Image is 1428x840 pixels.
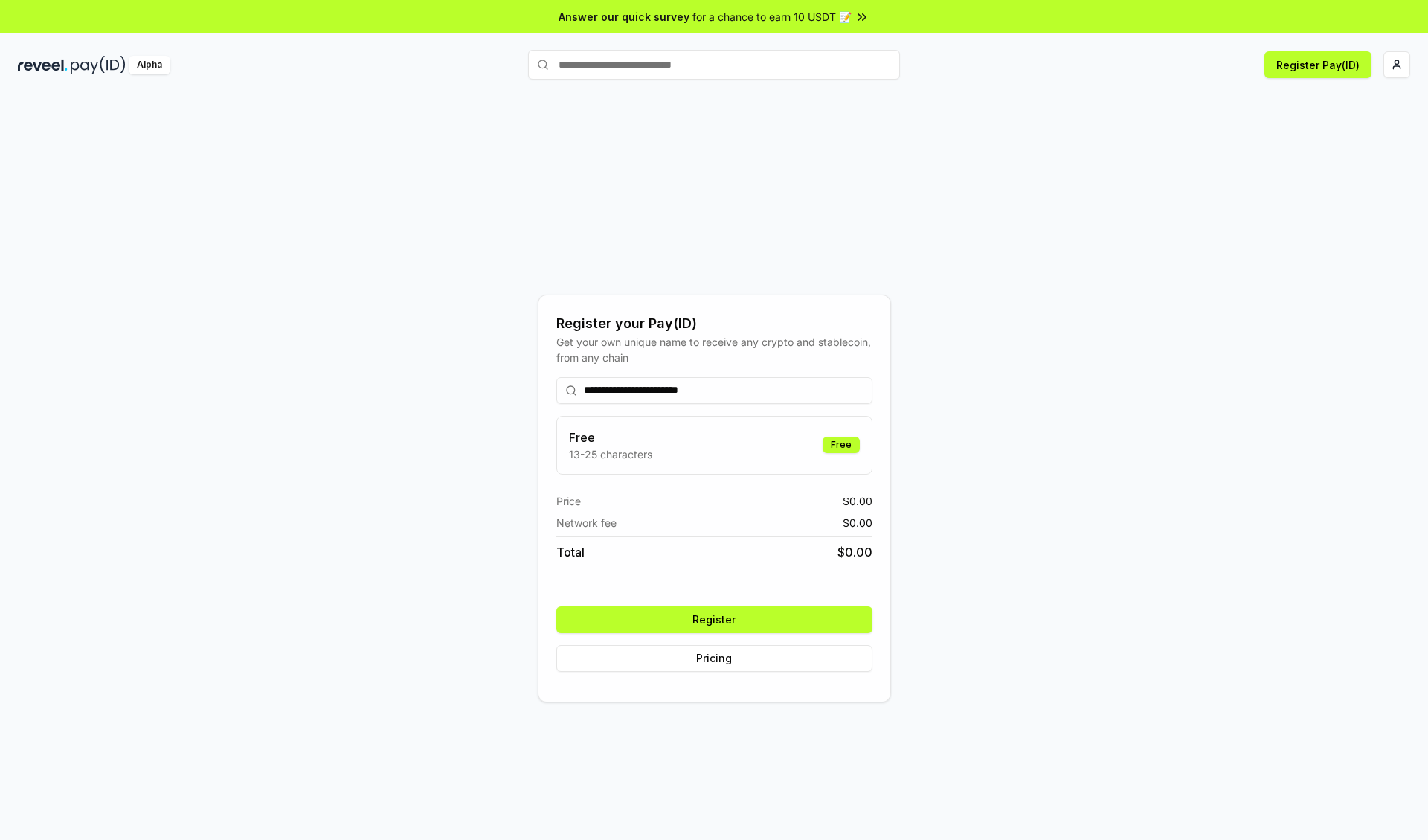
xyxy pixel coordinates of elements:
[556,515,617,530] span: Network fee
[556,645,872,672] button: Pricing
[556,313,872,334] div: Register your Pay(ID)
[556,334,872,365] div: Get your own unique name to receive any crypto and stablecoin, from any chain
[823,437,860,453] div: Free
[556,606,872,633] button: Register
[837,543,872,561] span: $ 0.00
[559,9,689,25] span: Answer our quick survey
[71,56,126,74] img: pay_id
[692,9,852,25] span: for a chance to earn 10 USDT 📝
[1264,51,1371,78] button: Register Pay(ID)
[129,56,170,74] div: Alpha
[843,493,872,509] span: $ 0.00
[18,56,68,74] img: reveel_dark
[843,515,872,530] span: $ 0.00
[556,493,581,509] span: Price
[556,543,585,561] span: Total
[569,429,652,446] h3: Free
[569,446,652,462] p: 13-25 characters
